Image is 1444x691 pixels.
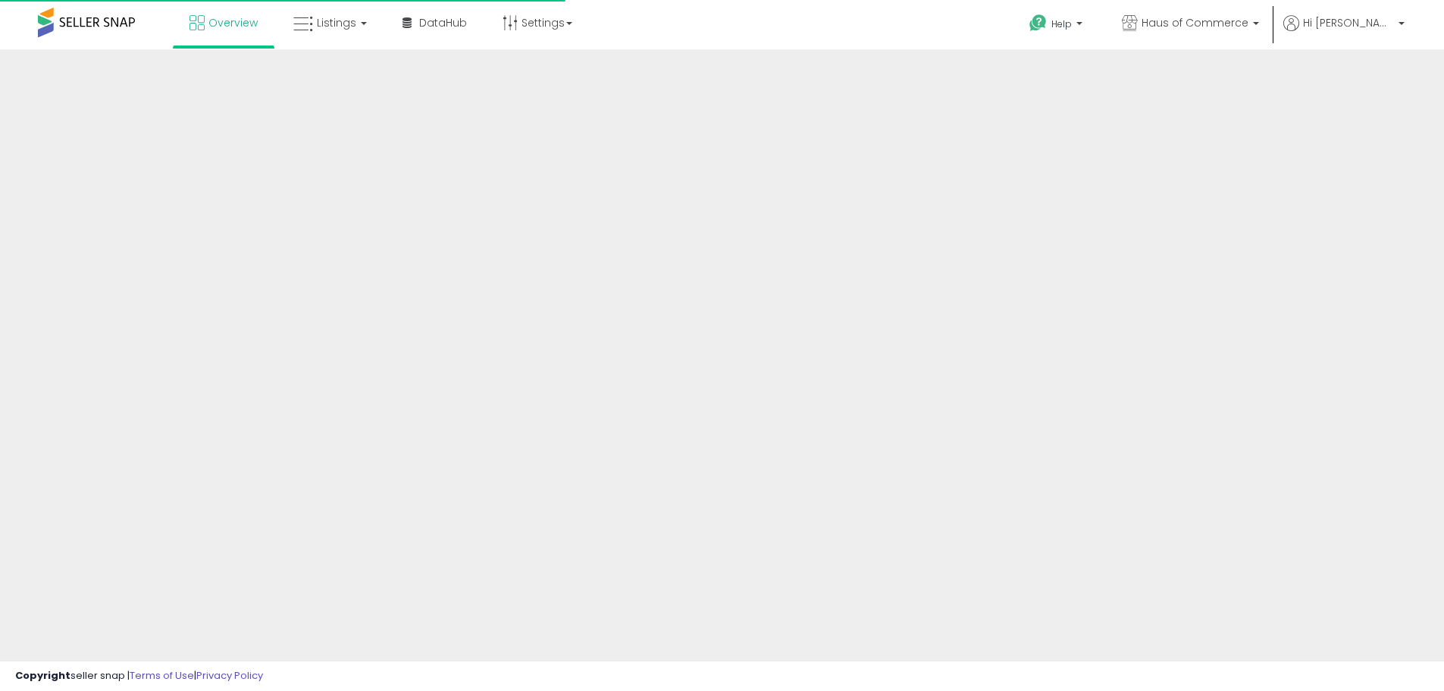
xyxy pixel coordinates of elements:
span: Help [1051,17,1072,30]
strong: Copyright [15,668,70,683]
div: seller snap | | [15,669,263,683]
a: Help [1017,2,1098,49]
span: Listings [317,15,356,30]
i: Get Help [1029,14,1048,33]
span: Haus of Commerce [1142,15,1248,30]
span: Overview [208,15,258,30]
span: Hi [PERSON_NAME] [1303,15,1394,30]
a: Terms of Use [130,668,194,683]
a: Privacy Policy [196,668,263,683]
span: DataHub [419,15,467,30]
a: Hi [PERSON_NAME] [1283,15,1405,49]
